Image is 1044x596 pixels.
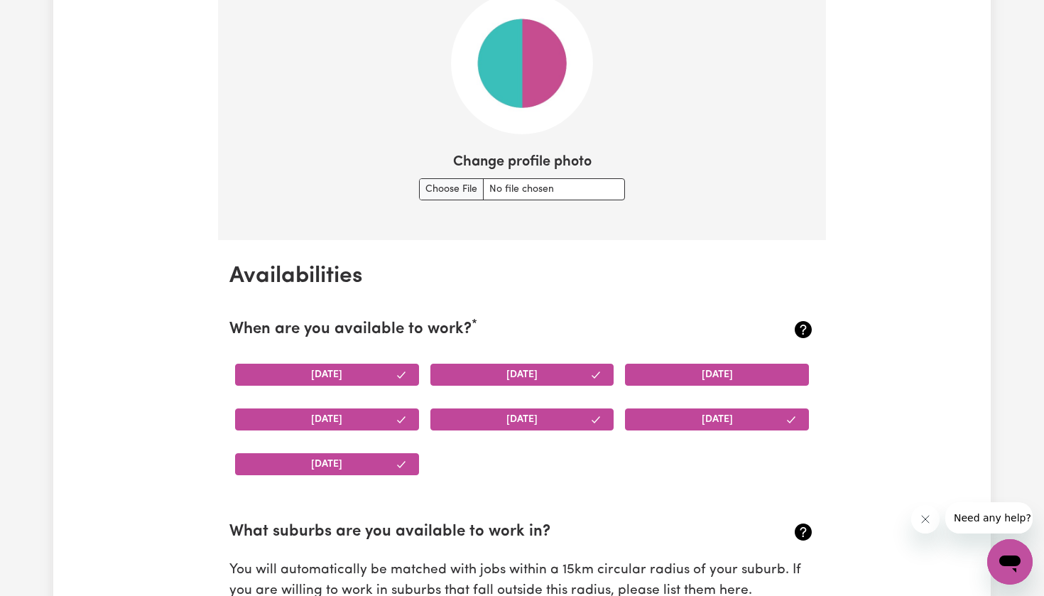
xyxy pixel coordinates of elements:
[945,502,1033,533] iframe: Message from company
[229,263,815,290] h2: Availabilities
[235,453,419,475] button: [DATE]
[987,539,1033,585] iframe: Button to launch messaging window
[430,408,614,430] button: [DATE]
[625,364,809,386] button: [DATE]
[625,408,809,430] button: [DATE]
[453,151,592,173] label: Change profile photo
[911,505,940,533] iframe: Close message
[229,523,717,542] h2: What suburbs are you available to work in?
[430,364,614,386] button: [DATE]
[235,408,419,430] button: [DATE]
[235,364,419,386] button: [DATE]
[229,320,717,340] h2: When are you available to work?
